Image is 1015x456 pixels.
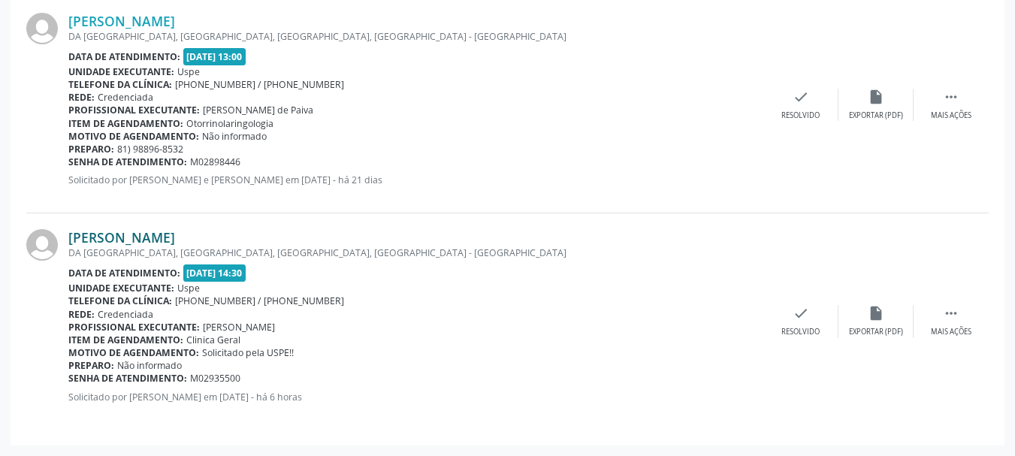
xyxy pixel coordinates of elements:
span: Solicitado pela USPE!! [202,346,294,359]
span: M02898446 [190,156,240,168]
p: Solicitado por [PERSON_NAME] e [PERSON_NAME] em [DATE] - há 21 dias [68,174,763,186]
b: Item de agendamento: [68,117,183,130]
span: [DATE] 14:30 [183,264,246,282]
i: check [793,89,809,105]
b: Unidade executante: [68,65,174,78]
span: Uspe [177,65,200,78]
span: M02935500 [190,372,240,385]
div: Exportar (PDF) [849,327,903,337]
span: Não informado [117,359,182,372]
b: Data de atendimento: [68,50,180,63]
i:  [943,89,959,105]
b: Rede: [68,91,95,104]
a: [PERSON_NAME] [68,229,175,246]
i: check [793,305,809,322]
b: Telefone da clínica: [68,294,172,307]
div: DA [GEOGRAPHIC_DATA], [GEOGRAPHIC_DATA], [GEOGRAPHIC_DATA], [GEOGRAPHIC_DATA] - [GEOGRAPHIC_DATA] [68,246,763,259]
i:  [943,305,959,322]
b: Rede: [68,308,95,321]
i: insert_drive_file [868,305,884,322]
span: [PHONE_NUMBER] / [PHONE_NUMBER] [175,294,344,307]
a: [PERSON_NAME] [68,13,175,29]
span: Clinica Geral [186,334,240,346]
span: [PERSON_NAME] de Paiva [203,104,313,116]
b: Senha de atendimento: [68,372,187,385]
b: Profissional executante: [68,321,200,334]
b: Unidade executante: [68,282,174,294]
img: img [26,13,58,44]
i: insert_drive_file [868,89,884,105]
div: Mais ações [931,110,971,121]
div: Resolvido [781,110,820,121]
img: img [26,229,58,261]
div: Exportar (PDF) [849,110,903,121]
div: DA [GEOGRAPHIC_DATA], [GEOGRAPHIC_DATA], [GEOGRAPHIC_DATA], [GEOGRAPHIC_DATA] - [GEOGRAPHIC_DATA] [68,30,763,43]
b: Preparo: [68,143,114,156]
b: Telefone da clínica: [68,78,172,91]
b: Item de agendamento: [68,334,183,346]
b: Profissional executante: [68,104,200,116]
span: Otorrinolaringologia [186,117,273,130]
b: Motivo de agendamento: [68,346,199,359]
div: Resolvido [781,327,820,337]
span: Uspe [177,282,200,294]
span: 81) 98896-8532 [117,143,183,156]
b: Senha de atendimento: [68,156,187,168]
span: Não informado [202,130,267,143]
span: [DATE] 13:00 [183,48,246,65]
span: Credenciada [98,308,153,321]
b: Data de atendimento: [68,267,180,279]
b: Preparo: [68,359,114,372]
div: Mais ações [931,327,971,337]
span: [PHONE_NUMBER] / [PHONE_NUMBER] [175,78,344,91]
b: Motivo de agendamento: [68,130,199,143]
span: [PERSON_NAME] [203,321,275,334]
span: Credenciada [98,91,153,104]
p: Solicitado por [PERSON_NAME] em [DATE] - há 6 horas [68,391,763,403]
